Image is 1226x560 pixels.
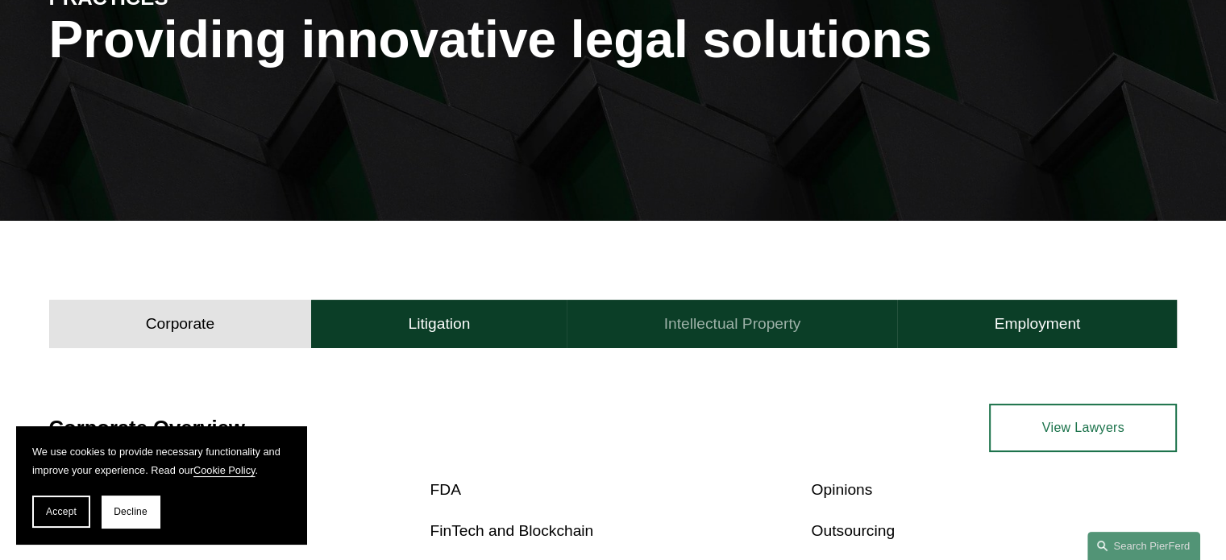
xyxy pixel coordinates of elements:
[664,314,801,334] h4: Intellectual Property
[193,464,256,476] a: Cookie Policy
[32,442,290,479] p: We use cookies to provide necessary functionality and improve your experience. Read our .
[146,314,214,334] h4: Corporate
[430,522,594,539] a: FinTech and Blockchain
[114,506,148,517] span: Decline
[46,506,77,517] span: Accept
[989,404,1177,452] a: View Lawyers
[49,10,1178,69] h1: Providing innovative legal solutions
[811,481,872,498] a: Opinions
[49,417,245,439] a: Corporate Overview
[32,496,90,528] button: Accept
[16,426,306,544] section: Cookie banner
[1087,532,1200,560] a: Search this site
[102,496,160,528] button: Decline
[811,522,894,539] a: Outsourcing
[408,314,470,334] h4: Litigation
[995,314,1081,334] h4: Employment
[430,481,461,498] a: FDA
